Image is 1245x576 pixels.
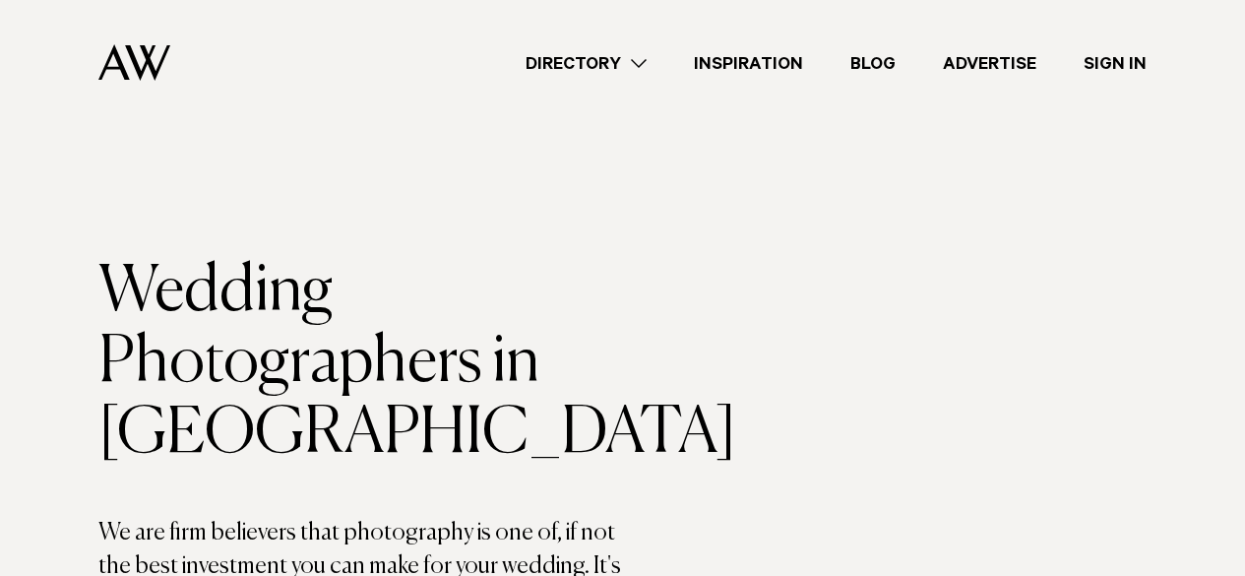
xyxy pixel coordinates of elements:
a: Advertise [919,50,1060,77]
a: Sign In [1060,50,1170,77]
a: Inspiration [670,50,827,77]
h1: Wedding Photographers in [GEOGRAPHIC_DATA] [98,257,623,470]
img: Auckland Weddings Logo [98,44,170,81]
a: Blog [827,50,919,77]
a: Directory [502,50,670,77]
